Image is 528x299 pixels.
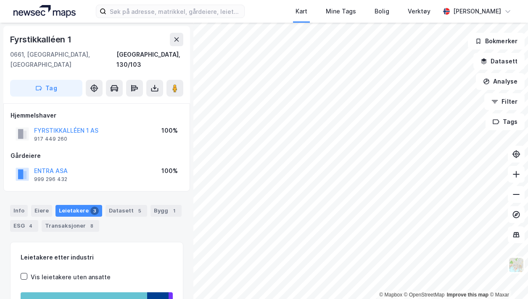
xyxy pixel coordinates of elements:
[90,207,99,215] div: 3
[484,93,525,110] button: Filter
[447,292,488,298] a: Improve this map
[116,50,183,70] div: [GEOGRAPHIC_DATA], 130/103
[10,220,38,232] div: ESG
[87,222,96,230] div: 8
[170,207,178,215] div: 1
[13,5,76,18] img: logo.a4113a55bc3d86da70a041830d287a7e.svg
[31,272,111,282] div: Vis leietakere uten ansatte
[10,205,28,217] div: Info
[486,113,525,130] button: Tags
[31,205,52,217] div: Eiere
[508,257,524,273] img: Z
[486,259,528,299] div: Kontrollprogram for chat
[42,220,99,232] div: Transaksjoner
[10,80,82,97] button: Tag
[375,6,389,16] div: Bolig
[161,166,178,176] div: 100%
[379,292,402,298] a: Mapbox
[473,53,525,70] button: Datasett
[408,6,430,16] div: Verktøy
[476,73,525,90] button: Analyse
[10,33,73,46] div: Fyrstikkalléen 1
[10,50,116,70] div: 0661, [GEOGRAPHIC_DATA], [GEOGRAPHIC_DATA]
[34,136,67,142] div: 917 449 260
[296,6,307,16] div: Kart
[34,176,67,183] div: 999 296 432
[404,292,445,298] a: OpenStreetMap
[106,205,147,217] div: Datasett
[453,6,501,16] div: [PERSON_NAME]
[21,252,173,262] div: Leietakere etter industri
[26,222,35,230] div: 4
[11,110,183,121] div: Hjemmelshaver
[468,33,525,50] button: Bokmerker
[11,151,183,161] div: Gårdeiere
[55,205,102,217] div: Leietakere
[150,205,182,217] div: Bygg
[135,207,144,215] div: 5
[326,6,356,16] div: Mine Tags
[161,126,178,136] div: 100%
[106,5,244,18] input: Søk på adresse, matrikkel, gårdeiere, leietakere eller personer
[486,259,528,299] iframe: Chat Widget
